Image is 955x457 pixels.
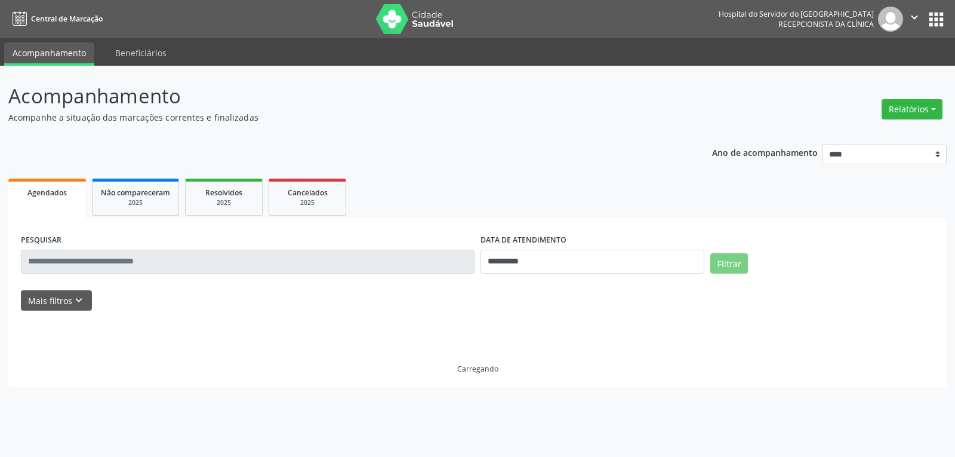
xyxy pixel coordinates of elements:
[712,145,818,160] p: Ano de acompanhamento
[4,42,94,66] a: Acompanhamento
[107,42,175,63] a: Beneficiários
[903,7,926,32] button: 
[205,188,242,198] span: Resolvidos
[882,99,942,119] button: Relatórios
[21,231,61,250] label: PESQUISAR
[457,364,498,374] div: Carregando
[72,294,85,307] i: keyboard_arrow_down
[719,9,874,19] div: Hospital do Servidor do [GEOGRAPHIC_DATA]
[908,11,921,24] i: 
[8,111,665,124] p: Acompanhe a situação das marcações correntes e finalizadas
[8,81,665,111] p: Acompanhamento
[278,198,337,207] div: 2025
[480,231,566,250] label: DATA DE ATENDIMENTO
[926,9,947,30] button: apps
[101,198,170,207] div: 2025
[288,188,328,198] span: Cancelados
[778,19,874,29] span: Recepcionista da clínica
[27,188,67,198] span: Agendados
[710,253,748,274] button: Filtrar
[8,9,103,29] a: Central de Marcação
[31,14,103,24] span: Central de Marcação
[878,7,903,32] img: img
[101,188,170,198] span: Não compareceram
[21,290,92,311] button: Mais filtroskeyboard_arrow_down
[194,198,254,207] div: 2025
